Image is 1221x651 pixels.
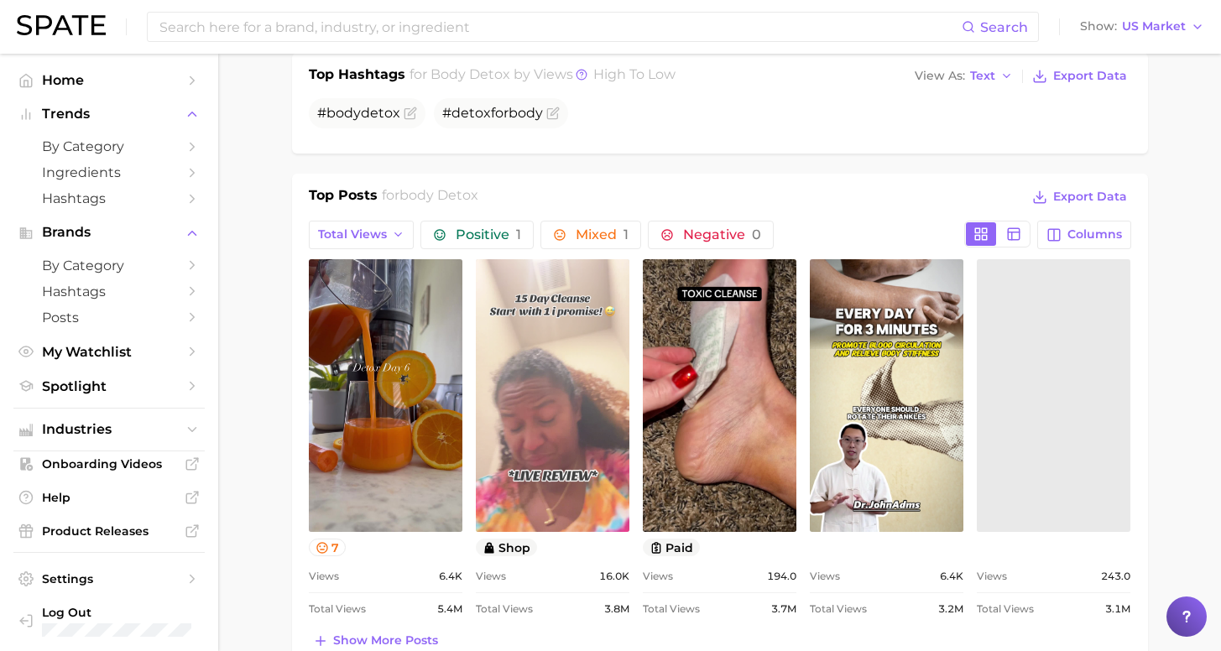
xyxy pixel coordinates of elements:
[13,305,205,331] a: Posts
[1053,190,1127,204] span: Export Data
[42,456,176,471] span: Onboarding Videos
[1037,221,1130,249] button: Columns
[576,228,629,242] span: Mixed
[624,227,629,242] span: 1
[1028,185,1130,209] button: Export Data
[940,566,963,586] span: 6.4k
[13,185,205,211] a: Hashtags
[915,71,965,81] span: View As
[1101,566,1130,586] span: 243.0
[1028,65,1130,88] button: Export Data
[911,65,1018,87] button: View AsText
[13,518,205,544] a: Product Releases
[158,13,962,41] input: Search here for a brand, industry, or ingredient
[13,600,205,642] a: Log out. Currently logged in with e-mail alyssa@spate.nyc.
[410,65,676,88] h2: for by Views
[13,373,205,399] a: Spotlight
[361,105,400,121] span: detox
[42,378,176,394] span: Spotlight
[456,228,521,242] span: Positive
[980,19,1028,35] span: Search
[309,185,378,211] h1: Top Posts
[430,66,510,82] span: body detox
[643,566,673,586] span: Views
[546,107,560,120] button: Flag as miscategorized or irrelevant
[1122,22,1186,31] span: US Market
[476,566,506,586] span: Views
[13,339,205,365] a: My Watchlist
[13,220,205,245] button: Brands
[1053,69,1127,83] span: Export Data
[437,599,462,619] span: 5.4m
[42,571,176,586] span: Settings
[42,107,176,122] span: Trends
[604,599,629,619] span: 3.8m
[318,227,387,242] span: Total Views
[404,107,417,120] button: Flag as miscategorized or irrelevant
[451,105,491,121] span: detox
[13,279,205,305] a: Hashtags
[13,417,205,442] button: Industries
[13,67,205,93] a: Home
[810,566,840,586] span: Views
[42,605,191,620] span: Log Out
[752,227,761,242] span: 0
[13,133,205,159] a: by Category
[439,566,462,586] span: 6.4k
[771,599,796,619] span: 3.7m
[810,599,867,619] span: Total Views
[13,102,205,127] button: Trends
[1067,227,1122,242] span: Columns
[42,225,176,240] span: Brands
[683,228,761,242] span: Negative
[326,105,361,121] span: body
[1080,22,1117,31] span: Show
[333,633,438,648] span: Show more posts
[476,599,533,619] span: Total Views
[442,105,543,121] span: # for
[13,451,205,477] a: Onboarding Videos
[938,599,963,619] span: 3.2m
[42,310,176,325] span: Posts
[516,227,521,242] span: 1
[643,539,701,556] button: paid
[42,138,176,154] span: by Category
[309,221,415,249] button: Total Views
[382,185,478,211] h2: for
[970,71,995,81] span: Text
[643,599,700,619] span: Total Views
[42,344,176,360] span: My Watchlist
[309,539,347,556] button: 7
[309,65,405,88] h1: Top Hashtags
[13,159,205,185] a: Ingredients
[42,490,176,505] span: Help
[42,258,176,273] span: by Category
[13,566,205,591] a: Settings
[42,190,176,206] span: Hashtags
[309,566,339,586] span: Views
[977,599,1034,619] span: Total Views
[42,72,176,88] span: Home
[399,187,478,203] span: body detox
[977,566,1007,586] span: Views
[593,66,676,82] span: high to low
[13,253,205,279] a: by Category
[509,105,543,121] span: body
[767,566,796,586] span: 194.0
[42,422,176,437] span: Industries
[42,164,176,180] span: Ingredients
[476,539,538,556] button: shop
[1105,599,1130,619] span: 3.1m
[317,105,400,121] span: #
[1076,16,1208,38] button: ShowUS Market
[42,523,176,539] span: Product Releases
[17,15,106,35] img: SPATE
[42,284,176,299] span: Hashtags
[13,485,205,510] a: Help
[599,566,629,586] span: 16.0k
[309,599,366,619] span: Total Views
